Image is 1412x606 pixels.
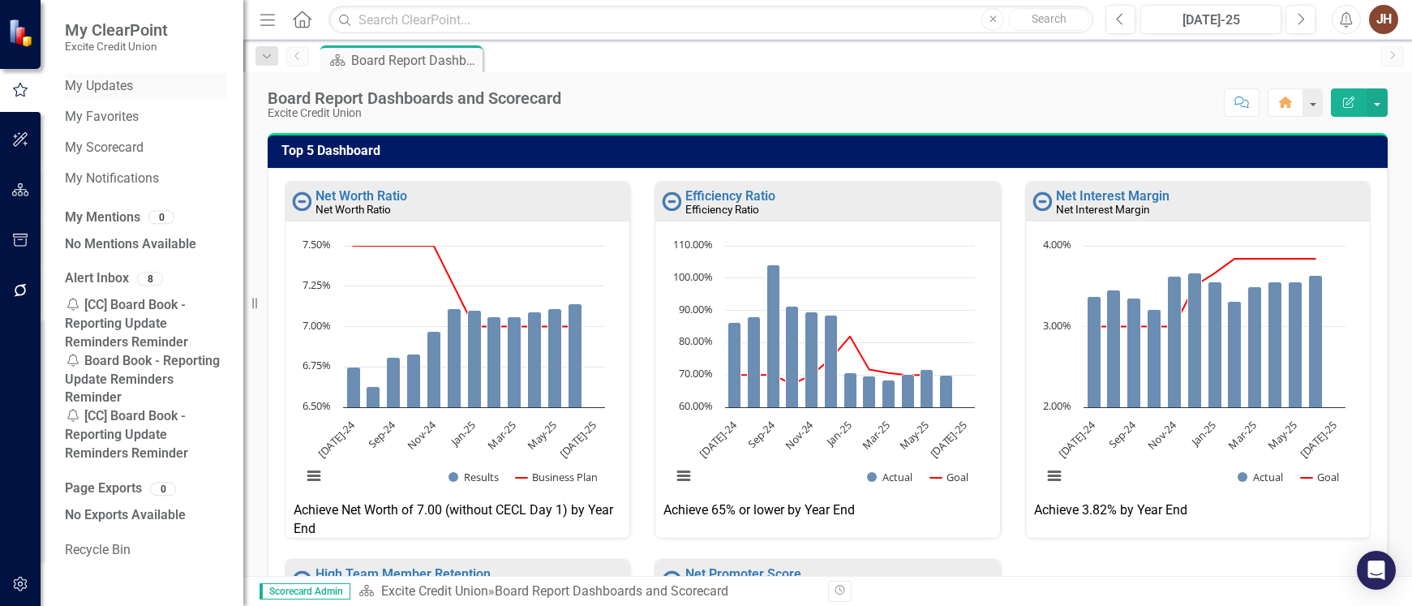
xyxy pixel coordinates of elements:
[685,566,801,582] a: Net Promoter Score
[268,89,561,107] div: Board Report Dashboards and Scorecard
[748,317,761,408] path: Aug-24, 88.1. Actual.
[822,418,855,450] text: Jan-25
[927,418,970,461] text: [DATE]-25
[148,211,174,225] div: 0
[1264,418,1299,453] text: May-25
[524,418,559,453] text: May-25
[448,309,461,408] path: Dec-24, 7.11. Results.
[484,418,518,452] text: Mar-25
[1087,297,1101,408] path: Jul-24, 3.37. Actual.
[1034,501,1362,534] div: Achieve 3.82% by Year End
[303,237,331,251] text: 7.50%
[65,296,227,352] div: [CC] Board Book - Reporting Update Reminders Reminder
[303,318,331,333] text: 7.00%
[1025,181,1371,539] div: Double-Click to Edit
[662,191,681,211] img: No Information
[508,317,521,408] path: Mar-25, 7.06. Results.
[767,265,780,408] path: Sep-24, 104. Actual.
[897,418,932,453] text: May-25
[528,312,542,408] path: Apr-25, 7.09. Results.
[728,323,741,408] path: Jul-24, 86.3. Actual.
[150,482,176,496] div: 0
[1043,398,1071,413] text: 2.00%
[65,40,168,53] small: Excite Credit Union
[1034,238,1362,501] div: Chart. Highcharts interactive chart.
[1357,551,1396,590] div: Open Intercom Messenger
[1187,418,1219,450] text: Jan-25
[882,380,895,408] path: Mar-25, 68.4. Actual.
[556,418,599,461] text: [DATE]-25
[921,370,933,408] path: May-25, 71.7. Actual.
[1055,418,1099,462] text: [DATE]-24
[1043,237,1071,251] text: 4.00%
[1056,188,1170,204] a: Net Interest Margin
[65,479,142,498] a: Page Exports
[294,238,613,501] svg: Interactive chart
[1147,310,1161,408] path: Oct-24, 3.21. Actual.
[65,139,227,157] a: My Scorecard
[697,418,740,462] text: [DATE]-24
[863,376,876,408] path: Feb-25, 69.7. Actual.
[381,583,488,599] a: Excite Credit Union
[1288,282,1302,408] path: May-25, 3.55. Actual.
[303,465,325,488] button: View chart menu, Chart
[663,501,991,534] div: Achieve 65% or lower by Year End
[786,307,799,408] path: Oct-24, 91.2. Actual.
[663,238,983,501] svg: Interactive chart
[268,107,561,119] div: Excite Credit Union
[315,203,391,216] small: Net Worth Ratio
[548,309,562,408] path: May-25, 7.11. Results.
[673,237,713,251] text: 110.00%
[569,304,582,408] path: Jun-25, 7.14. Results.
[303,358,331,372] text: 6.75%
[292,570,311,590] img: No Information
[825,316,838,408] path: Dec-24, 88.4. Actual.
[685,188,775,204] a: Efficiency Ratio
[930,470,968,484] button: Show Goal
[1032,191,1052,211] img: No Information
[679,333,713,348] text: 80.00%
[387,358,401,408] path: Sep-24, 6.81. Results.
[745,418,779,452] text: Sep-24
[281,144,1380,158] h3: Top 5 Dashboard
[8,19,36,47] img: ClearPoint Strategy
[1034,238,1354,501] svg: Interactive chart
[65,235,227,254] div: No Mentions Available
[487,317,501,408] path: Feb-25, 7.06. Results.
[65,170,227,188] a: My Notifications
[728,246,967,408] g: Actual, series 1 of 2. Bar series with 13 bars.
[1032,12,1067,25] span: Search
[65,77,227,96] a: My Updates
[782,418,817,453] text: Nov-24
[1297,418,1340,461] text: [DATE]-25
[662,570,681,590] img: No Information
[427,332,441,408] path: Nov-24, 6.97. Results.
[315,566,491,582] a: High Team Member Retention
[285,181,630,539] div: Double-Click to Edit
[1144,418,1179,453] text: Nov-24
[1146,11,1276,30] div: [DATE]-25
[365,418,399,452] text: Sep-24
[65,541,227,560] a: Recycle Bin
[844,373,857,408] path: Jan-25, 70.79. Actual.
[404,418,439,453] text: Nov-24
[1008,8,1089,31] button: Search
[1087,246,1336,408] g: Actual, series 1 of 2. Bar series with 13 bars.
[1227,302,1241,408] path: Feb-25, 3.31. Actual.
[137,272,163,286] div: 8
[1369,5,1398,34] div: JH
[448,470,499,484] button: Show Results
[495,583,728,599] div: Board Report Dashboards and Scorecard
[358,582,816,601] div: »
[1127,299,1140,408] path: Sep-24, 3.35. Actual.
[303,398,331,413] text: 6.50%
[1247,287,1261,408] path: Mar-25, 3.49. Actual.
[468,311,482,408] path: Jan-25, 7.1. Results.
[65,352,227,408] div: Board Book - Reporting Update Reminders Reminder
[1140,5,1281,34] button: [DATE]-25
[292,191,311,211] img: No Information
[1225,418,1259,452] text: Mar-25
[673,269,713,284] text: 100.00%
[1167,277,1181,408] path: Nov-24, 3.62. Actual.
[1268,282,1281,408] path: Apr-25, 3.55. Actual.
